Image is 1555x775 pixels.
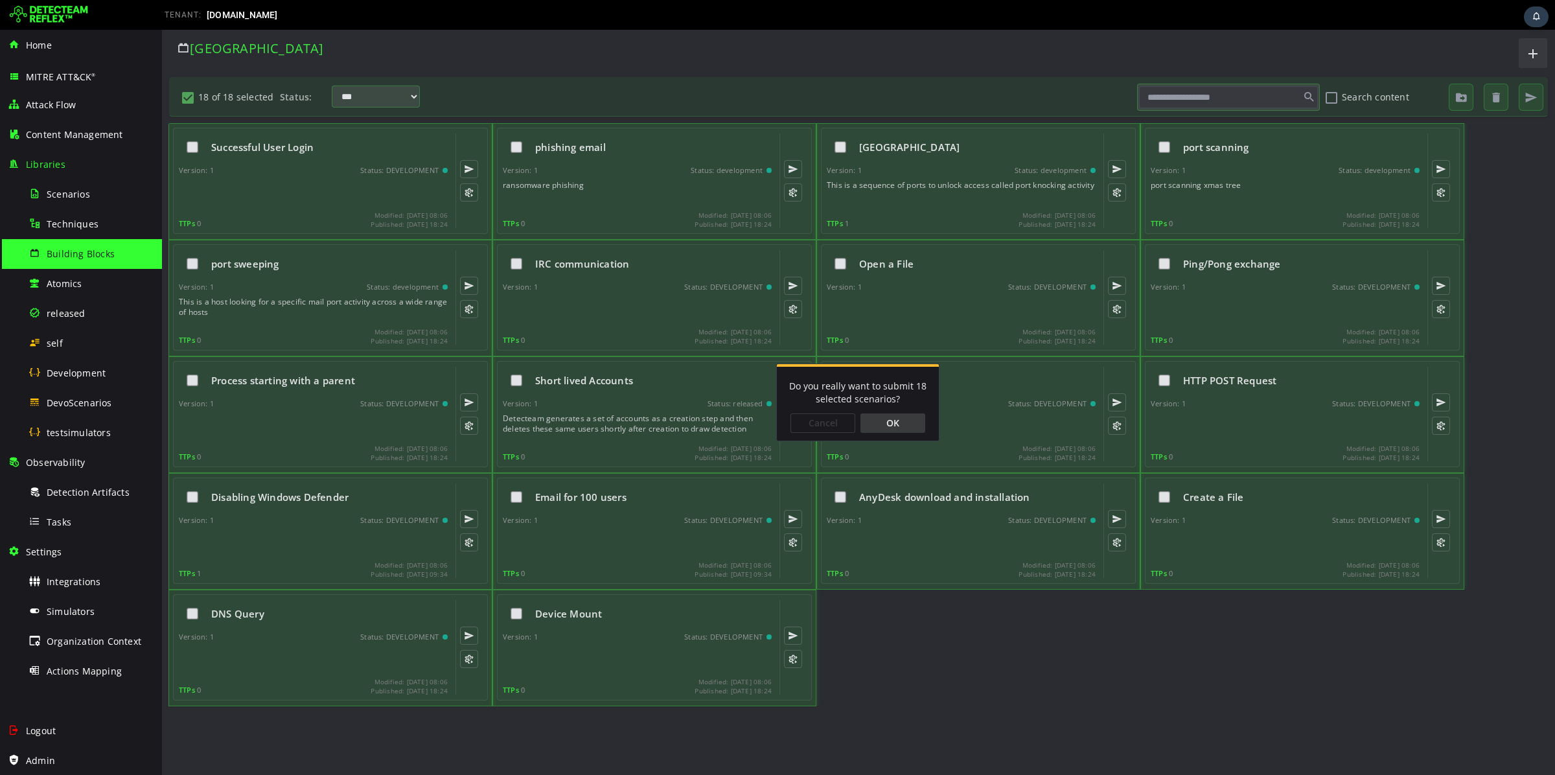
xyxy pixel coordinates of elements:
span: Scenarios [47,188,90,200]
span: self [47,337,63,349]
span: Techniques [47,218,98,230]
span: Integrations [47,575,100,588]
span: Development [47,367,106,379]
span: DevoScenarios [47,397,112,409]
div: Cancel [628,384,693,403]
span: Libraries [26,158,65,170]
span: Tasks [47,516,71,528]
span: Building Blocks [47,248,115,260]
span: Logout [26,724,56,737]
span: Atomics [47,277,82,290]
span: Do you really want to submit 18 selected scenarios? [627,350,765,375]
span: Organization Context [47,635,141,647]
span: [DOMAIN_NAME] [207,10,278,20]
span: Simulators [47,605,95,618]
span: Observability [26,456,86,468]
span: Settings [26,546,62,558]
span: Content Management [26,128,123,141]
div: Task Notifications [1524,6,1549,27]
span: Actions Mapping [47,665,122,677]
span: TENANT: [165,10,202,19]
span: Home [26,39,52,51]
sup: ® [91,72,95,78]
span: MITRE ATT&CK [26,71,96,83]
span: released [47,307,86,319]
span: testsimulators [47,426,111,439]
span: Admin [26,754,55,767]
div: OK [698,384,763,403]
span: Detection Artifacts [47,486,130,498]
span: Attack Flow [26,98,76,111]
img: Detecteam logo [10,5,88,25]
